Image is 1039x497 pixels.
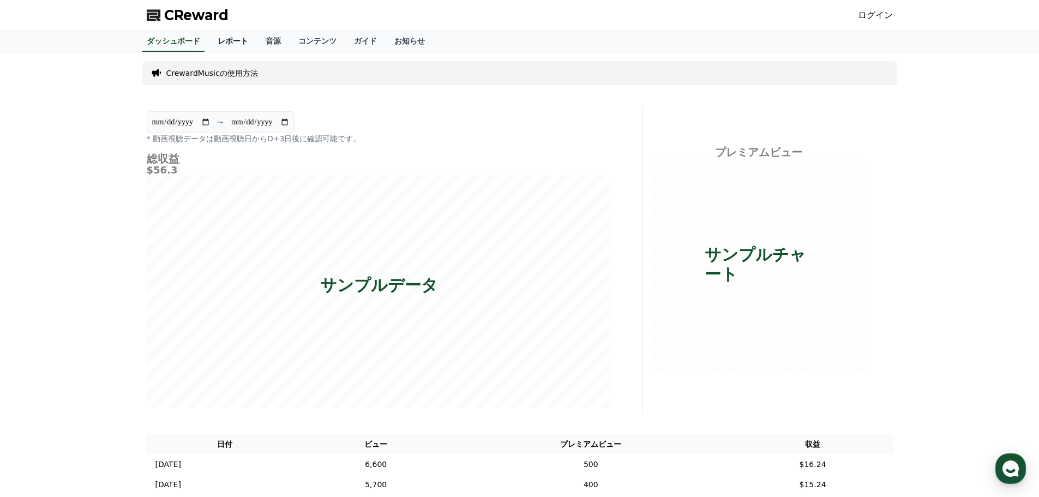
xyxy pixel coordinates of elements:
[72,346,141,373] a: Messages
[733,454,893,475] td: $16.24
[345,31,386,52] a: ガイド
[733,434,893,454] th: 収益
[3,346,72,373] a: Home
[141,346,209,373] a: Settings
[858,9,893,22] a: ログイン
[161,362,188,371] span: Settings
[209,31,257,52] a: レポート
[147,153,611,165] h4: 総収益
[257,31,290,52] a: 音源
[303,434,449,454] th: ビュー
[166,68,258,79] a: CrewardMusicの使用方法
[705,244,812,284] p: サンプルチャート
[164,7,229,24] span: CReward
[733,475,893,495] td: $15.24
[155,479,181,490] p: [DATE]
[217,116,224,129] p: ~
[449,475,733,495] td: 400
[449,434,733,454] th: プレミアムビュー
[142,31,205,52] a: ダッシュボード
[303,454,449,475] td: 6,600
[155,459,181,470] p: [DATE]
[91,363,123,372] span: Messages
[290,31,345,52] a: コンテンツ
[147,133,611,144] p: * 動画視聴データは動画視聴日からD+3日後に確認可能です。
[449,454,733,475] td: 500
[320,275,438,295] p: サンプルデータ
[651,146,867,158] h4: プレミアムビュー
[147,7,229,24] a: CReward
[386,31,434,52] a: お知らせ
[28,362,47,371] span: Home
[147,434,303,454] th: 日付
[147,165,611,176] h5: $56.3
[303,475,449,495] td: 5,700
